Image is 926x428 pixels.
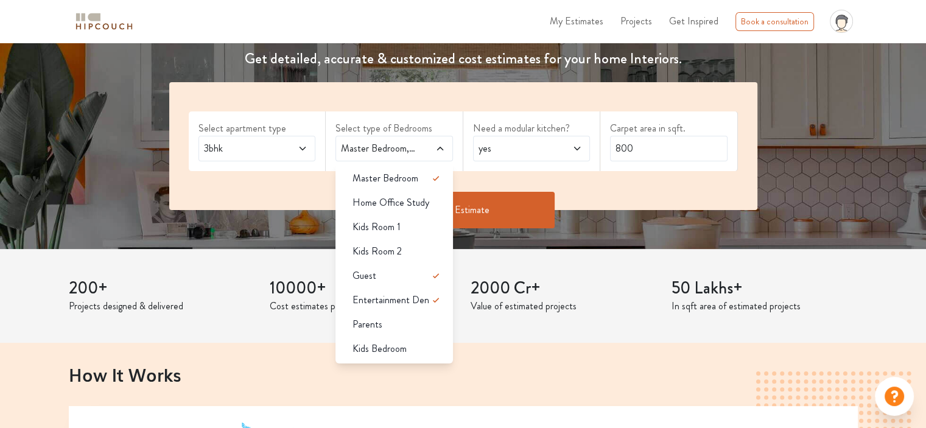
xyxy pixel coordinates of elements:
span: logo-horizontal.svg [74,8,135,35]
div: Book a consultation [735,12,814,31]
span: Kids Bedroom [353,342,407,356]
p: Projects designed & delivered [69,299,255,314]
span: 3bhk [202,141,281,156]
label: Carpet area in sqft. [610,121,728,136]
span: Home Office Study [353,195,429,210]
span: yes [476,141,556,156]
span: My Estimates [550,14,603,28]
p: Cost estimates provided [270,299,456,314]
h3: 2000 Cr+ [471,278,657,299]
span: Guest [353,268,376,283]
span: Entertainment Den [353,293,429,307]
label: Need a modular kitchen? [473,121,591,136]
label: Select apartment type [198,121,316,136]
h3: 50 Lakhs+ [672,278,858,299]
p: Value of estimated projects [471,299,657,314]
span: Parents [353,317,382,332]
input: Enter area sqft [610,136,728,161]
label: Select type of Bedrooms [335,121,453,136]
h4: Get detailed, accurate & customized cost estimates for your home Interiors. [162,50,765,68]
h3: 10000+ [270,278,456,299]
span: Kids Room 1 [353,220,401,234]
button: Get Estimate [372,192,555,228]
img: logo-horizontal.svg [74,11,135,32]
h3: 200+ [69,278,255,299]
p: In sqft area of estimated projects [672,299,858,314]
span: Projects [620,14,652,28]
span: Master Bedroom [353,171,418,186]
span: Master Bedroom,Guest,Entertainment Den [338,141,418,156]
h2: How It Works [69,364,858,385]
span: Kids Room 2 [353,244,402,259]
span: Get Inspired [669,14,718,28]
